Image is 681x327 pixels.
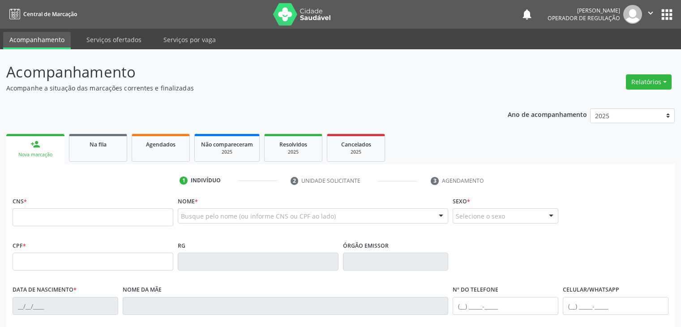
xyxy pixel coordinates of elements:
p: Acompanhamento [6,61,474,83]
label: Nome da mãe [123,283,162,297]
div: [PERSON_NAME] [548,7,620,14]
label: Sexo [453,194,470,208]
a: Serviços por vaga [157,32,222,47]
button: notifications [521,8,533,21]
div: 1 [180,176,188,185]
p: Acompanhe a situação das marcações correntes e finalizadas [6,83,474,93]
span: Operador de regulação [548,14,620,22]
div: 2025 [271,149,316,155]
div: 2025 [334,149,378,155]
a: Serviços ofertados [80,32,148,47]
span: Não compareceram [201,141,253,148]
button:  [642,5,659,24]
span: Central de Marcação [23,10,77,18]
span: Na fila [90,141,107,148]
p: Ano de acompanhamento [508,108,587,120]
label: RG [178,239,185,253]
span: Selecione o sexo [456,211,505,221]
a: Acompanhamento [3,32,71,49]
a: Central de Marcação [6,7,77,22]
label: Nº do Telefone [453,283,498,297]
img: img [623,5,642,24]
div: Nova marcação [13,151,58,158]
input: (__) _____-_____ [453,297,558,315]
label: CPF [13,239,26,253]
span: Agendados [146,141,176,148]
div: person_add [30,139,40,149]
div: 2025 [201,149,253,155]
span: Cancelados [341,141,371,148]
input: (__) _____-_____ [563,297,668,315]
div: Indivíduo [191,176,221,185]
button: apps [659,7,675,22]
i:  [646,8,655,18]
input: __/__/____ [13,297,118,315]
label: Celular/WhatsApp [563,283,619,297]
button: Relatórios [626,74,672,90]
label: Órgão emissor [343,239,389,253]
label: Nome [178,194,198,208]
label: CNS [13,194,27,208]
label: Data de nascimento [13,283,77,297]
span: Resolvidos [279,141,307,148]
span: Busque pelo nome (ou informe CNS ou CPF ao lado) [181,211,336,221]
